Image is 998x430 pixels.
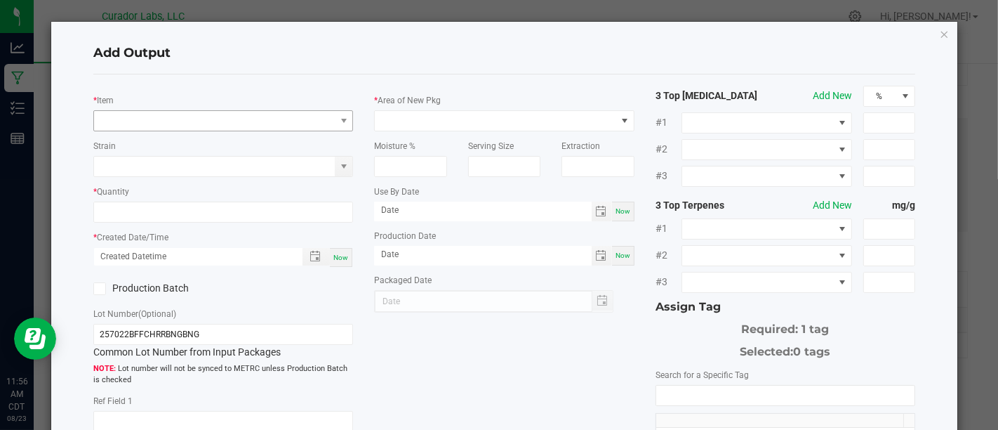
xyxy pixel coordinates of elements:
div: Required: 1 tag [656,315,915,338]
span: #2 [656,142,681,157]
label: Strain [93,140,116,152]
label: Serving Size [468,140,514,152]
div: Assign Tag [656,299,915,315]
label: Extraction [561,140,600,152]
label: Moisture % [374,140,415,152]
span: #3 [656,169,681,183]
span: NO DATA FOUND [681,272,852,293]
label: Production Batch [93,281,213,296]
span: Now [616,252,630,259]
label: Search for a Specific Tag [656,369,749,382]
label: Lot Number [93,308,176,320]
label: Item [97,94,114,107]
label: Quantity [97,185,129,198]
strong: 3 Top [MEDICAL_DATA] [656,89,759,103]
input: Date [374,202,592,219]
span: % [864,86,897,106]
span: Now [616,207,630,215]
span: Toggle calendar [592,202,612,221]
span: 0 tags [793,345,830,358]
label: Created Date/Time [97,231,168,244]
strong: mg/g [863,198,915,213]
button: Add New [813,89,852,103]
label: Production Date [374,230,436,242]
label: Use By Date [374,185,419,198]
span: NO DATA FOUND [93,110,353,131]
span: NO DATA FOUND [681,219,852,240]
span: Now [333,254,348,261]
span: #2 [656,248,681,263]
input: Created Datetime [94,248,288,266]
input: Date [374,246,592,263]
span: #1 [656,115,681,130]
h4: Add Output [93,44,915,63]
label: Packaged Date [374,274,432,287]
span: #3 [656,275,681,289]
span: Lot number will not be synced to METRC unless Production Batch is checked [93,363,353,386]
iframe: Resource center [14,318,56,360]
label: Area of New Pkg [378,94,441,107]
span: Toggle calendar [592,246,612,266]
span: Toggle popup [302,248,330,266]
div: Common Lot Number from Input Packages [93,324,353,360]
strong: 3 Top Terpenes [656,198,759,213]
div: Selected: [656,338,915,360]
label: Ref Field 1 [93,395,133,408]
button: Add New [813,198,852,213]
span: NO DATA FOUND [681,245,852,266]
input: NO DATA FOUND [656,386,914,405]
span: #1 [656,221,681,236]
span: (Optional) [138,309,176,319]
